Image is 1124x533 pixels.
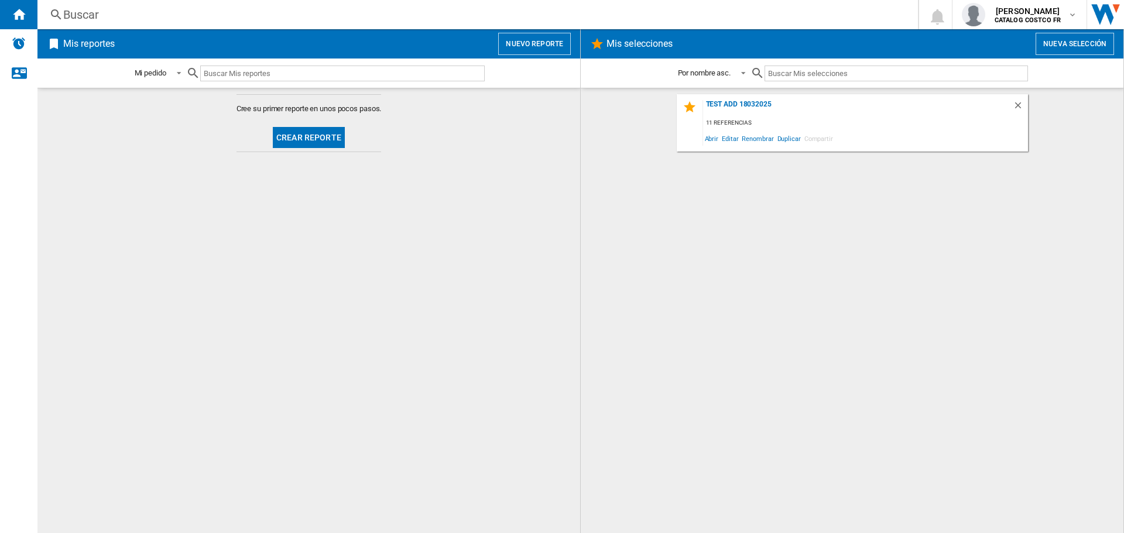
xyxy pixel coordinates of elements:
span: Cree su primer reporte en unos pocos pasos. [237,104,382,114]
button: Crear reporte [273,127,345,148]
span: Renombrar [740,130,775,146]
div: Borrar [1013,100,1028,116]
span: Duplicar [776,130,803,146]
h2: Mis reportes [61,33,117,55]
div: Mi pedido [135,68,166,77]
button: Nuevo reporte [498,33,571,55]
input: Buscar Mis reportes [200,66,485,81]
img: profile.jpg [962,3,985,26]
span: Compartir [803,130,835,146]
input: Buscar Mis selecciones [765,66,1027,81]
span: Editar [720,130,740,146]
h2: Mis selecciones [604,33,676,55]
img: alerts-logo.svg [12,36,26,50]
span: [PERSON_NAME] [995,5,1061,17]
b: CATALOG COSTCO FR [995,16,1061,24]
div: Por nombre asc. [678,68,731,77]
div: Buscar [63,6,887,23]
div: Test add 18032025 [703,100,1013,116]
button: Nueva selección [1036,33,1114,55]
span: Abrir [703,130,721,146]
div: 11 referencias [703,116,1028,130]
